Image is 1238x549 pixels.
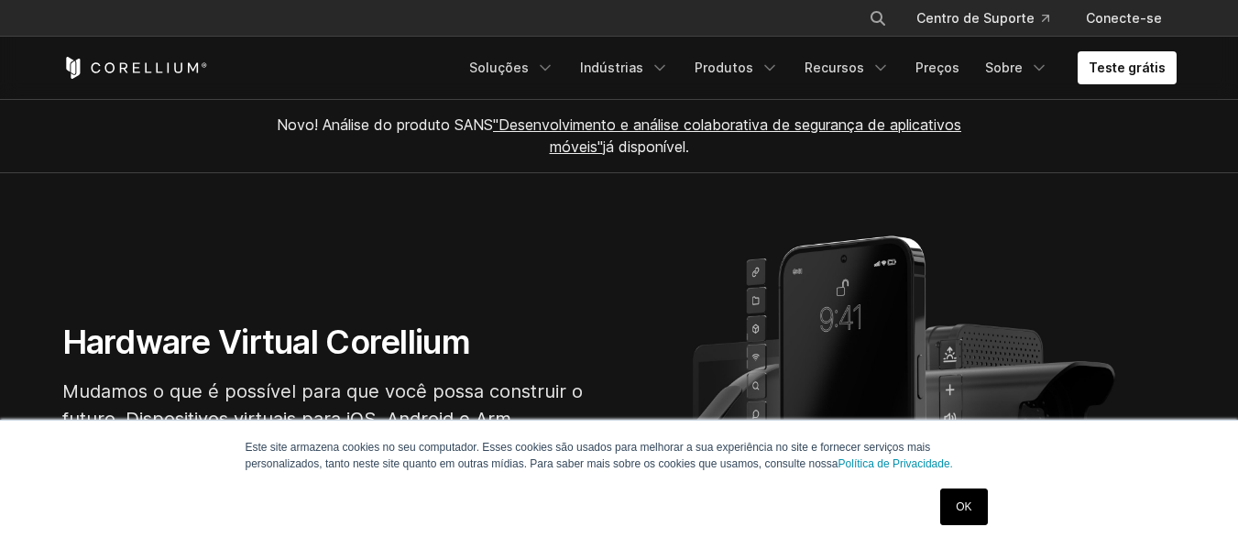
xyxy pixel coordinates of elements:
[62,57,208,79] a: Página inicial do Corellium
[956,500,971,513] font: OK
[985,60,1023,75] font: Sobre
[246,441,931,470] font: Este site armazena cookies no seu computador. Esses cookies são usados ​​para melhorar a sua expe...
[62,380,610,485] font: Mudamos o que é possível para que você possa construir o futuro. Dispositivos virtuais para iOS, ...
[805,60,864,75] font: Recursos
[915,60,959,75] font: Preços
[580,60,643,75] font: Indústrias
[847,2,1177,35] div: Menu de navegação
[277,115,493,134] font: Novo! Análise do produto SANS
[458,51,1177,84] div: Menu de navegação
[695,60,753,75] font: Produtos
[469,60,529,75] font: Soluções
[1089,60,1166,75] font: Teste grátis
[62,322,470,362] font: Hardware Virtual Corellium
[838,457,953,470] a: Política de Privacidade.
[493,115,961,156] a: "Desenvolvimento e análise colaborativa de segurança de aplicativos móveis"
[940,489,987,525] a: OK
[603,137,689,156] font: já disponível.
[1086,10,1162,26] font: Conecte-se
[916,10,1035,26] font: Centro de Suporte
[861,2,894,35] button: Procurar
